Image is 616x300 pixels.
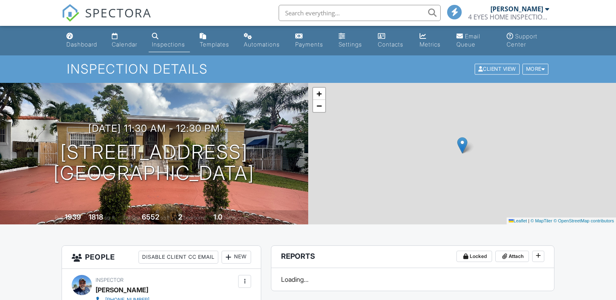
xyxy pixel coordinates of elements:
[178,213,182,221] div: 2
[375,29,410,52] a: Contacts
[509,218,527,223] a: Leaflet
[531,218,552,223] a: © MapTiler
[160,215,171,221] span: sq.ft.
[96,284,148,296] div: [PERSON_NAME]
[124,215,141,221] span: Lot Size
[85,4,151,21] span: SPECTORA
[241,29,285,52] a: Automations (Basic)
[468,13,549,21] div: 4 EYES HOME INSPECTIONS LLC
[109,29,142,52] a: Calendar
[196,29,234,52] a: Templates
[96,277,124,283] span: Inspector
[65,213,81,221] div: 1939
[316,89,322,99] span: +
[62,11,151,28] a: SPECTORA
[62,246,261,269] h3: People
[335,29,368,52] a: Settings
[420,41,441,48] div: Metrics
[279,5,441,21] input: Search everything...
[490,5,543,13] div: [PERSON_NAME]
[149,29,190,52] a: Inspections
[522,64,549,75] div: More
[213,213,222,221] div: 1.0
[295,41,323,48] div: Payments
[152,41,185,48] div: Inspections
[453,29,497,52] a: Email Queue
[457,137,467,154] img: Marker
[53,142,254,184] h1: [STREET_ADDRESS] [GEOGRAPHIC_DATA]
[244,41,280,48] div: Automations
[67,62,549,76] h1: Inspection Details
[183,215,206,221] span: bedrooms
[62,4,79,22] img: The Best Home Inspection Software - Spectora
[55,215,64,221] span: Built
[503,29,553,52] a: Support Center
[88,123,220,134] h3: [DATE] 11:30 am - 12:30 pm
[528,218,529,223] span: |
[474,65,522,72] a: Client View
[66,41,97,48] div: Dashboard
[554,218,614,223] a: © OpenStreetMap contributors
[507,33,537,48] div: Support Center
[316,101,322,111] span: −
[313,100,325,112] a: Zoom out
[222,251,251,264] div: New
[142,213,159,221] div: 6552
[224,215,247,221] span: bathrooms
[378,41,403,48] div: Contacts
[339,41,362,48] div: Settings
[63,29,102,52] a: Dashboard
[456,33,480,48] div: Email Queue
[292,29,329,52] a: Payments
[112,41,137,48] div: Calendar
[139,251,218,264] div: Disable Client CC Email
[200,41,229,48] div: Templates
[104,215,116,221] span: sq. ft.
[313,88,325,100] a: Zoom in
[416,29,447,52] a: Metrics
[475,64,520,75] div: Client View
[89,213,103,221] div: 1818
